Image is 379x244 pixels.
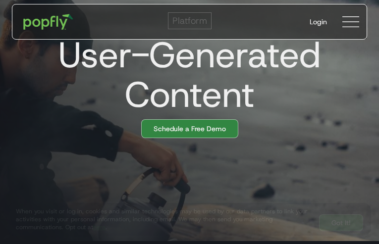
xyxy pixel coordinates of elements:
div: Login [310,17,327,27]
div: When you visit or log in, cookies and similar technologies may be used by our data partners to li... [16,207,311,231]
a: here [93,223,106,231]
a: Schedule a Free Demo [141,119,238,138]
a: Got It! [319,214,363,231]
a: home [16,7,80,37]
a: Login [302,9,335,35]
h1: User-Generated Content [4,35,367,114]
